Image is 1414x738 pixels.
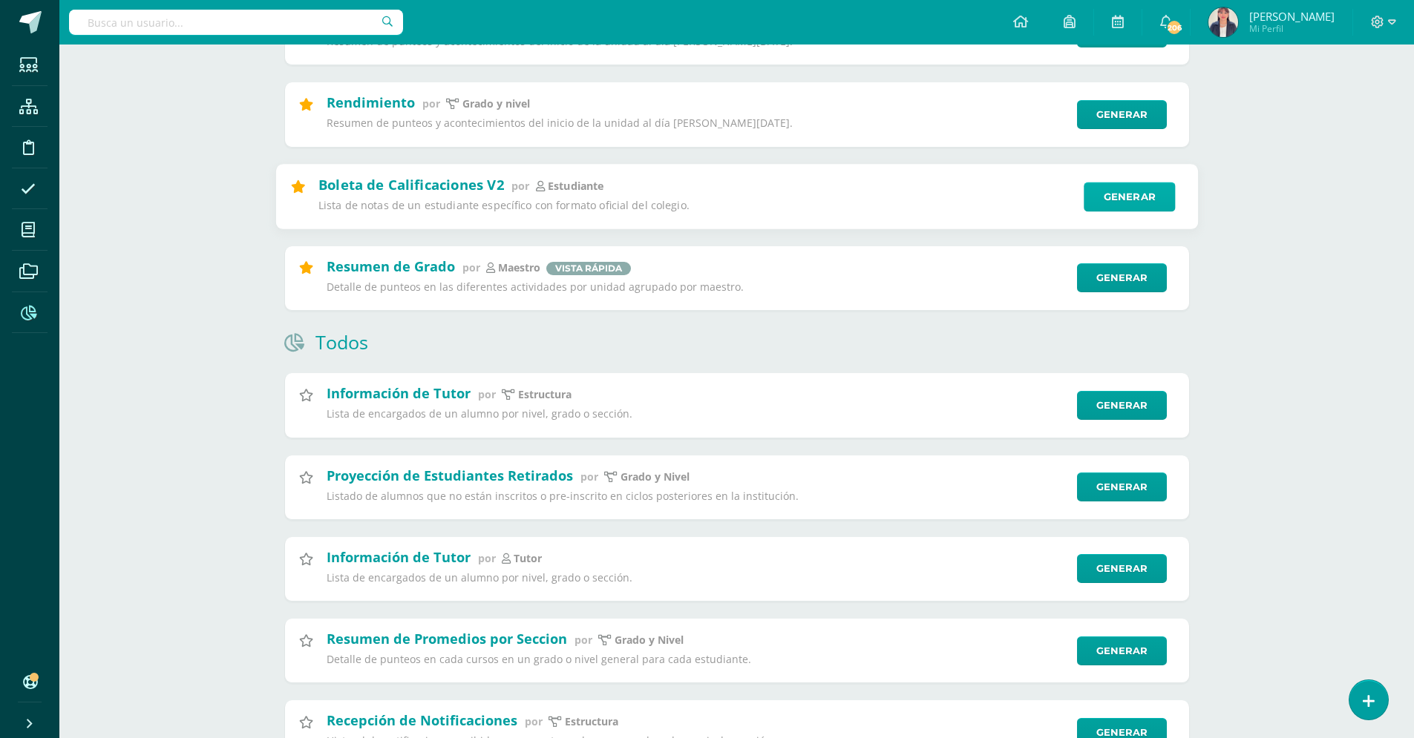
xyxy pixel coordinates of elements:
[615,633,684,647] p: Grado y Nivel
[327,571,1067,584] p: Lista de encargados de un alumno por nivel, grado o sección.
[1084,182,1175,211] a: Generar
[327,93,415,111] h2: Rendimiento
[327,490,1067,503] p: Listado de alumnos que no están inscritos o pre-inscrito en ciclos posteriores en la institución.
[546,262,631,275] span: Vista rápida
[315,329,368,355] h1: Todos
[462,97,530,111] p: grado y nivel
[1249,22,1335,35] span: Mi Perfil
[1077,391,1167,420] a: Generar
[1166,19,1182,36] span: 206
[327,384,471,402] h2: Información de Tutor
[318,199,1073,213] p: Lista de notas de un estudiante específico con formato oficial del colegio.
[1249,9,1335,24] span: [PERSON_NAME]
[514,552,542,565] p: Tutor
[327,257,455,275] h2: Resumen de Grado
[327,407,1067,421] p: Lista de encargados de un alumno por nivel, grado o sección.
[327,467,573,484] h2: Proyección de Estudiantes Retirados
[1077,263,1167,292] a: Generar
[327,548,471,566] h2: Información de Tutor
[525,714,543,728] span: por
[580,470,598,484] span: por
[1077,636,1167,665] a: Generar
[518,388,572,401] p: estructura
[69,10,403,35] input: Busca un usuario...
[478,387,496,401] span: por
[621,470,690,484] p: Grado y Nivel
[318,175,503,193] h2: Boleta de Calificaciones V2
[422,96,440,111] span: por
[1208,7,1238,37] img: 0ffcb52647a54a2841eb20d44d035e76.png
[498,261,540,274] p: maestro
[1077,554,1167,583] a: Generar
[462,260,480,274] span: por
[565,715,618,728] p: estructura
[478,551,496,565] span: por
[327,653,1067,666] p: Detalle de punteos en cada cursos en un grado o nivel general para cada estudiante.
[548,179,603,193] p: estudiante
[327,711,517,729] h2: Recepción de Notificaciones
[1077,472,1167,501] a: Generar
[327,280,1067,294] p: Detalle de punteos en las diferentes actividades por unidad agrupado por maestro.
[327,116,1067,130] p: Resumen de punteos y acontecimientos del inicio de la unidad al día [PERSON_NAME][DATE].
[1077,100,1167,129] a: Generar
[511,178,529,192] span: por
[575,633,592,647] span: por
[327,630,567,648] h2: Resumen de Promedios por Seccion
